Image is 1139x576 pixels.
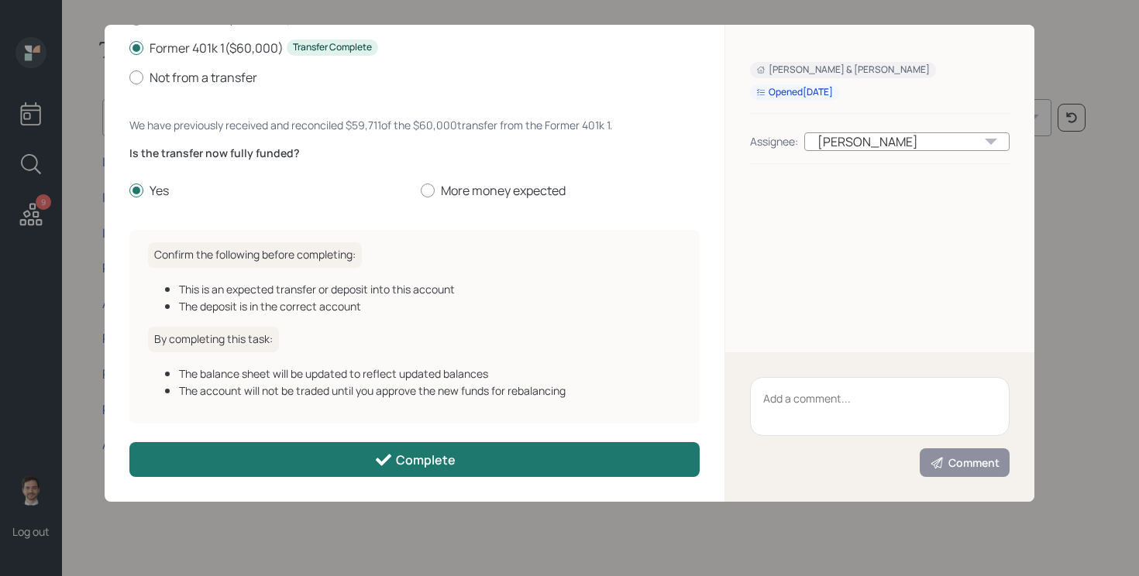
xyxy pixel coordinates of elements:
[129,39,700,57] label: Former 401k 1 ( $60,000 )
[930,455,1000,471] div: Comment
[920,448,1010,477] button: Comment
[756,86,833,99] div: Opened [DATE]
[421,182,700,199] label: More money expected
[179,281,681,297] div: This is an expected transfer or deposit into this account
[129,146,700,161] label: Is the transfer now fully funded?
[756,63,930,77] div: [PERSON_NAME] & [PERSON_NAME]
[374,451,456,469] div: Complete
[129,117,700,133] div: We have previously received and reconciled $59,711 of the $60,000 transfer from the Former 401k 1 .
[179,298,681,314] div: The deposit is in the correct account
[804,132,1010,151] div: [PERSON_NAME]
[750,133,798,149] div: Assignee:
[148,242,362,268] h6: Confirm the following before completing:
[179,382,681,399] div: The account will not be traded until you approve the new funds for rebalancing
[129,182,408,199] label: Yes
[129,69,700,86] label: Not from a transfer
[293,41,372,54] div: Transfer Complete
[148,327,279,352] h6: By completing this task:
[179,365,681,382] div: The balance sheet will be updated to reflect updated balances
[129,442,700,477] button: Complete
